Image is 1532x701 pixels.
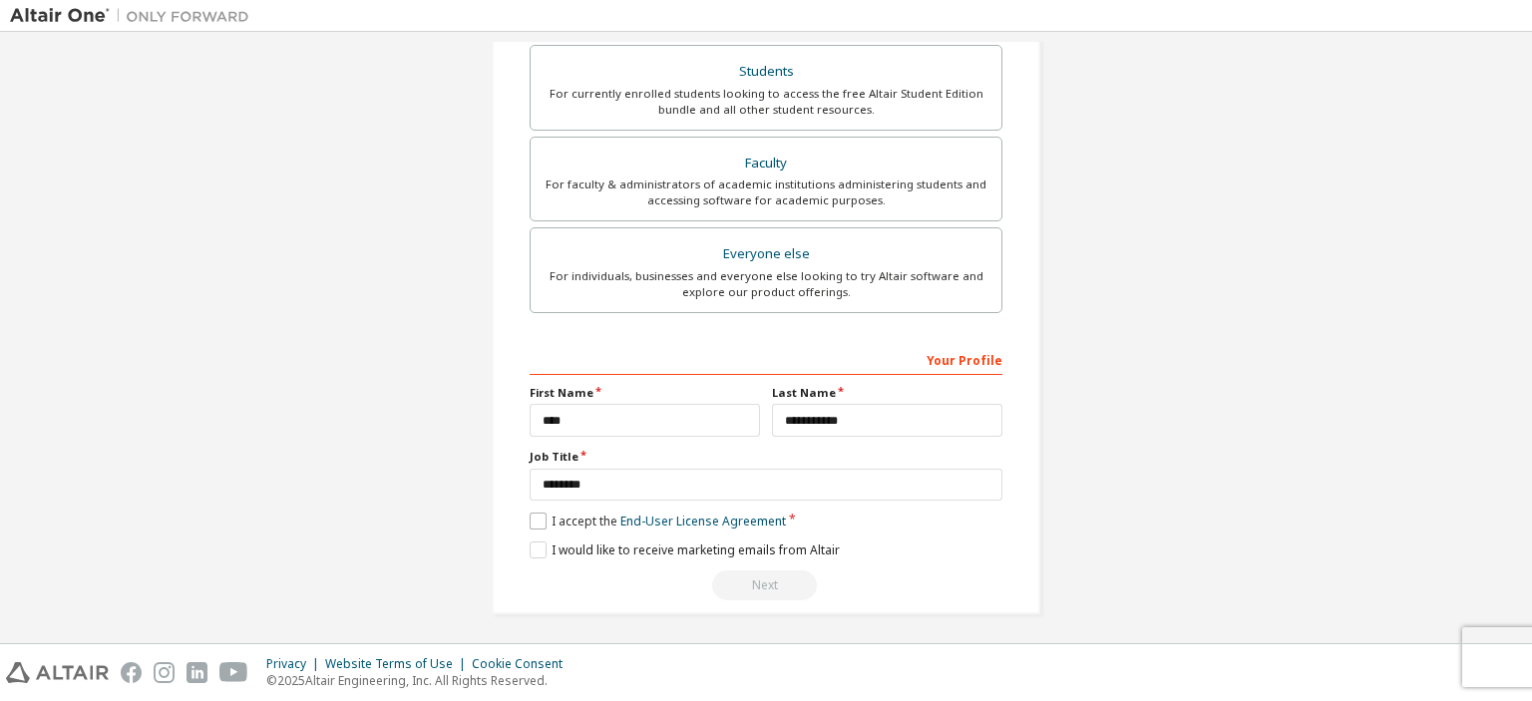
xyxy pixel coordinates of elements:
div: Everyone else [543,240,989,268]
img: youtube.svg [219,662,248,683]
label: Last Name [772,385,1002,401]
div: Cookie Consent [472,656,574,672]
div: Privacy [266,656,325,672]
p: © 2025 Altair Engineering, Inc. All Rights Reserved. [266,672,574,689]
div: Website Terms of Use [325,656,472,672]
label: First Name [530,385,760,401]
img: instagram.svg [154,662,175,683]
img: linkedin.svg [187,662,207,683]
div: Read and acccept EULA to continue [530,570,1002,600]
img: facebook.svg [121,662,142,683]
img: Altair One [10,6,259,26]
img: altair_logo.svg [6,662,109,683]
label: Job Title [530,449,1002,465]
div: Students [543,58,989,86]
div: For individuals, businesses and everyone else looking to try Altair software and explore our prod... [543,268,989,300]
div: Faculty [543,150,989,177]
div: For currently enrolled students looking to access the free Altair Student Edition bundle and all ... [543,86,989,118]
div: Your Profile [530,343,1002,375]
a: End-User License Agreement [620,513,786,529]
label: I would like to receive marketing emails from Altair [530,541,840,558]
div: For faculty & administrators of academic institutions administering students and accessing softwa... [543,176,989,208]
label: I accept the [530,513,786,529]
